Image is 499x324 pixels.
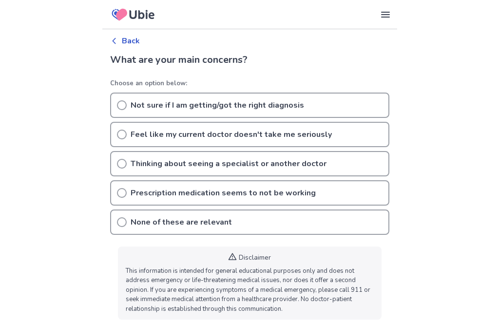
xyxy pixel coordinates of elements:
p: Choose an option below: [110,79,389,89]
p: Prescription medication seems to not be working [131,187,316,199]
p: None of these are relevant [131,216,232,228]
p: Thinking about seeing a specialist or another doctor [131,158,326,170]
p: This information is intended for general educational purposes only and does not address emergency... [126,267,374,314]
p: Disclaimer [239,252,271,263]
h2: What are your main concerns? [110,53,389,67]
p: Not sure if I am getting/got the right diagnosis [131,99,304,111]
p: Feel like my current doctor doesn't take me seriously [131,129,332,140]
p: Back [122,35,140,47]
